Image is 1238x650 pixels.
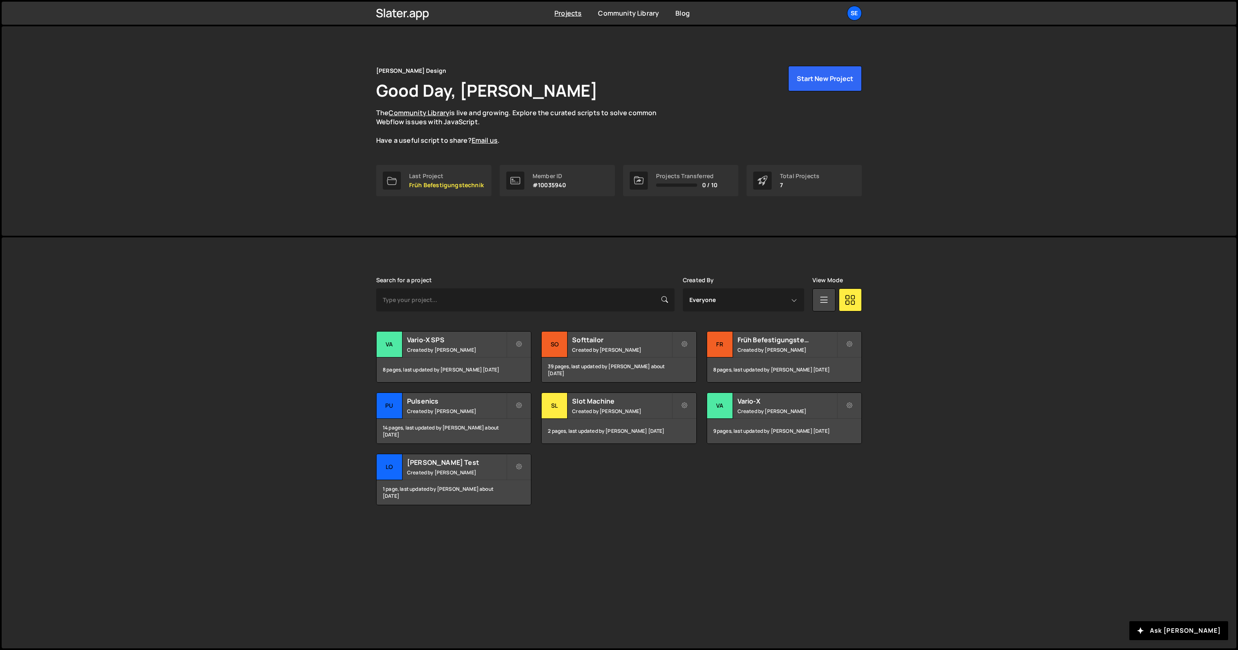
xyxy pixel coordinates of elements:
div: Total Projects [780,173,819,179]
h2: Pulsenics [407,397,506,406]
div: Member ID [533,173,566,179]
a: Va Vario-X Created by [PERSON_NAME] 9 pages, last updated by [PERSON_NAME] [DATE] [707,392,862,444]
p: 7 [780,182,819,188]
span: 0 / 10 [702,182,717,188]
p: The is live and growing. Explore the curated scripts to solve common Webflow issues with JavaScri... [376,108,673,145]
div: Fr [707,332,733,357]
h2: [PERSON_NAME] Test [407,458,506,467]
a: Blog [675,9,690,18]
a: Sl Slot Machine Created by [PERSON_NAME] 2 pages, last updated by [PERSON_NAME] [DATE] [541,392,696,444]
div: 9 pages, last updated by [PERSON_NAME] [DATE] [707,419,861,443]
a: Va Vario-X SPS Created by [PERSON_NAME] 8 pages, last updated by [PERSON_NAME] [DATE] [376,331,531,383]
div: [PERSON_NAME] Design [376,66,446,76]
div: Projects Transferred [656,173,717,179]
div: 14 pages, last updated by [PERSON_NAME] about [DATE] [377,419,531,443]
div: 1 page, last updated by [PERSON_NAME] about [DATE] [377,480,531,505]
h2: Vario-X [738,397,837,406]
a: Fr Früh Befestigungstechnik Created by [PERSON_NAME] 8 pages, last updated by [PERSON_NAME] [DATE] [707,331,862,383]
h1: Good Day, [PERSON_NAME] [376,79,598,102]
div: So [542,332,568,357]
div: 8 pages, last updated by [PERSON_NAME] [DATE] [377,357,531,382]
label: View Mode [812,277,843,283]
label: Created By [683,277,714,283]
div: 39 pages, last updated by [PERSON_NAME] about [DATE] [542,357,696,382]
button: Start New Project [788,66,862,91]
div: 2 pages, last updated by [PERSON_NAME] [DATE] [542,419,696,443]
small: Created by [PERSON_NAME] [572,346,671,353]
div: Va [377,332,403,357]
h2: Vario-X SPS [407,335,506,344]
small: Created by [PERSON_NAME] [572,408,671,415]
a: Pu Pulsenics Created by [PERSON_NAME] 14 pages, last updated by [PERSON_NAME] about [DATE] [376,392,531,444]
a: So Softtailor Created by [PERSON_NAME] 39 pages, last updated by [PERSON_NAME] about [DATE] [541,331,696,383]
div: Va [707,393,733,419]
a: Email us [472,136,498,145]
small: Created by [PERSON_NAME] [738,346,837,353]
div: Pu [377,393,403,419]
div: 8 pages, last updated by [PERSON_NAME] [DATE] [707,357,861,382]
small: Created by [PERSON_NAME] [407,469,506,476]
a: Community Library [389,108,449,117]
small: Created by [PERSON_NAME] [738,408,837,415]
h2: Slot Machine [572,397,671,406]
small: Created by [PERSON_NAME] [407,408,506,415]
div: Last Project [409,173,484,179]
a: Community Library [598,9,659,18]
button: Ask [PERSON_NAME] [1129,621,1228,640]
div: Sl [542,393,568,419]
small: Created by [PERSON_NAME] [407,346,506,353]
h2: Früh Befestigungstechnik [738,335,837,344]
p: #10035940 [533,182,566,188]
a: Lo [PERSON_NAME] Test Created by [PERSON_NAME] 1 page, last updated by [PERSON_NAME] about [DATE] [376,454,531,505]
h2: Softtailor [572,335,671,344]
a: Projects [554,9,582,18]
label: Search for a project [376,277,432,283]
a: Se [847,6,862,21]
div: Lo [377,454,403,480]
input: Type your project... [376,288,675,311]
a: Last Project Früh Befestigungstechnik [376,165,491,196]
p: Früh Befestigungstechnik [409,182,484,188]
